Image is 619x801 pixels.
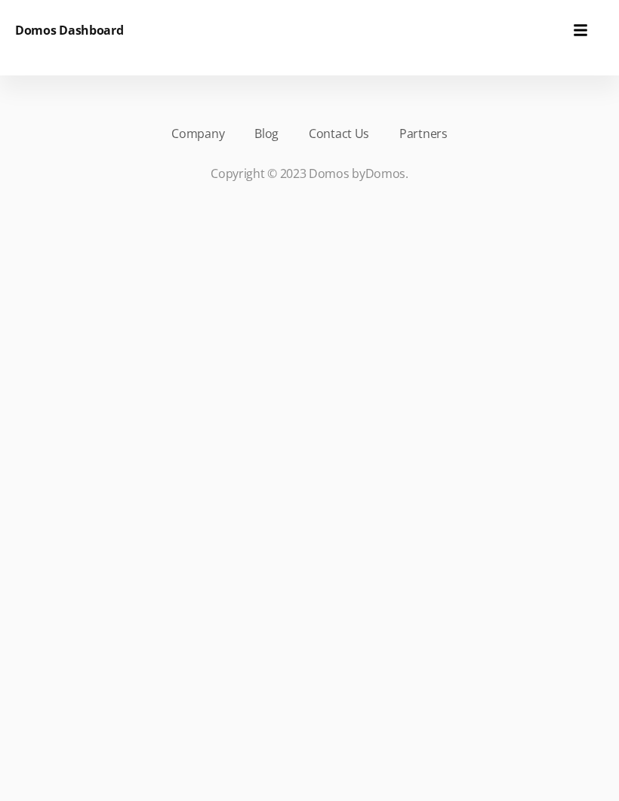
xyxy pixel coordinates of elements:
a: Blog [254,124,279,143]
h6: Domos Dashboard [15,21,124,39]
a: Company [171,124,224,143]
a: Domos [365,165,406,182]
a: Contact Us [309,124,369,143]
a: Partners [399,124,448,143]
p: Copyright © 2023 Domos by . [38,164,581,183]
